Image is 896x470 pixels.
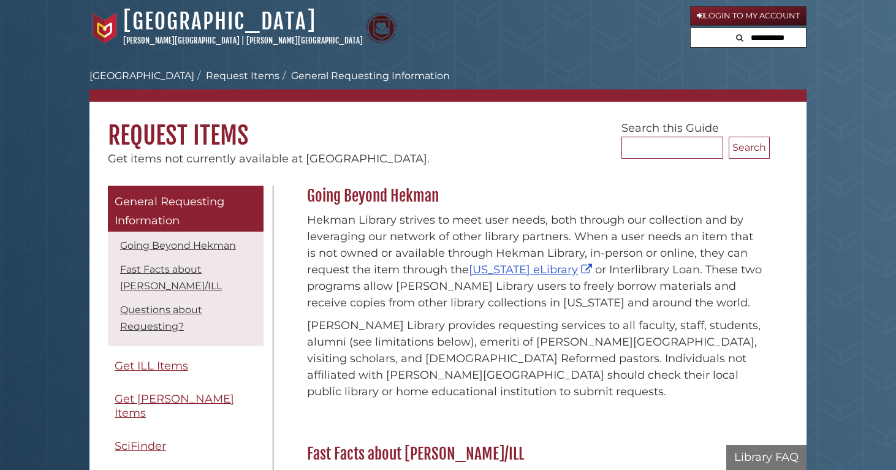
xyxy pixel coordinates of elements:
span: Get [PERSON_NAME] Items [115,392,234,420]
a: [PERSON_NAME][GEOGRAPHIC_DATA] [123,36,240,45]
img: Calvin University [89,13,120,44]
a: [GEOGRAPHIC_DATA] [89,70,194,81]
span: SciFinder [115,439,166,453]
div: Guide Pages [108,186,264,466]
h1: Request Items [89,102,807,151]
a: SciFinder [108,433,264,460]
a: Get [PERSON_NAME] Items [108,385,264,426]
span: Get ILL Items [115,359,188,373]
h2: Fast Facts about [PERSON_NAME]/ILL [301,444,770,464]
h2: Going Beyond Hekman [301,186,770,206]
a: Going Beyond Hekman [120,240,236,251]
a: Questions about Requesting? [120,304,202,332]
button: Library FAQ [726,445,807,470]
span: Get items not currently available at [GEOGRAPHIC_DATA]. [108,152,430,165]
button: Search [732,28,747,45]
li: General Requesting Information [279,69,450,83]
a: [PERSON_NAME][GEOGRAPHIC_DATA] [246,36,363,45]
nav: breadcrumb [89,69,807,102]
button: Search [729,137,770,159]
span: General Requesting Information [115,195,224,228]
i: Search [736,34,743,42]
a: Request Items [206,70,279,81]
a: General Requesting Information [108,186,264,232]
a: [US_STATE] eLibrary [469,263,595,276]
a: Fast Facts about [PERSON_NAME]/ILL [120,263,222,292]
img: Calvin Theological Seminary [366,13,397,44]
a: [GEOGRAPHIC_DATA] [123,8,316,35]
p: [PERSON_NAME] Library provides requesting services to all faculty, staff, students, alumni (see l... [307,317,764,400]
span: | [241,36,245,45]
p: Hekman Library strives to meet user needs, both through our collection and by leveraging our netw... [307,212,764,311]
a: Get ILL Items [108,352,264,380]
a: Login to My Account [690,6,807,26]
